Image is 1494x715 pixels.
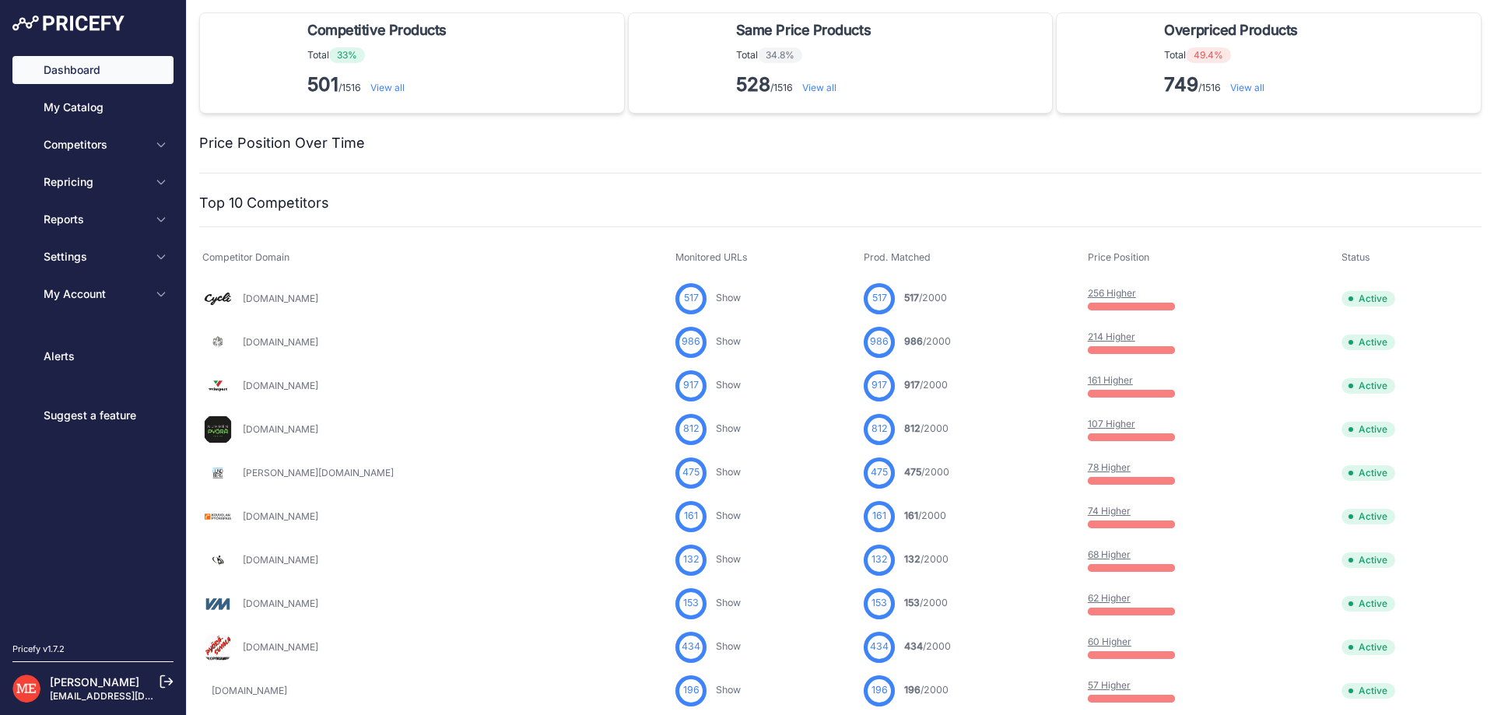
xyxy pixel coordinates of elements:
[1088,461,1131,473] a: 78 Higher
[1341,509,1395,524] span: Active
[1164,19,1297,41] span: Overpriced Products
[904,422,921,434] span: 812
[1088,505,1131,517] a: 74 Higher
[870,335,889,349] span: 986
[904,597,948,608] a: 153/2000
[243,467,394,478] a: [PERSON_NAME][DOMAIN_NAME]
[871,683,888,698] span: 196
[904,510,946,521] a: 161/2000
[904,640,951,652] a: 434/2000
[12,168,174,196] button: Repricing
[904,553,949,565] a: 132/2000
[904,292,919,303] span: 517
[904,553,921,565] span: 132
[871,465,888,480] span: 475
[243,380,318,391] a: [DOMAIN_NAME]
[716,684,741,696] a: Show
[1341,291,1395,307] span: Active
[243,510,318,522] a: [DOMAIN_NAME]
[716,553,741,565] a: Show
[329,47,365,63] span: 33%
[871,422,888,436] span: 812
[1341,683,1395,699] span: Active
[716,640,741,652] a: Show
[682,465,700,480] span: 475
[307,47,453,63] p: Total
[1341,251,1370,263] span: Status
[243,336,318,348] a: [DOMAIN_NAME]
[1088,287,1136,299] a: 256 Higher
[682,640,700,654] span: 434
[716,335,741,347] a: Show
[50,675,139,689] a: [PERSON_NAME]
[1164,47,1303,63] p: Total
[864,251,931,263] span: Prod. Matched
[1088,679,1131,691] a: 57 Higher
[716,510,741,521] a: Show
[871,552,888,567] span: 132
[12,131,174,159] button: Competitors
[872,509,886,524] span: 161
[736,47,877,63] p: Total
[12,56,174,624] nav: Sidebar
[1341,422,1395,437] span: Active
[682,335,700,349] span: 986
[212,685,287,696] a: [DOMAIN_NAME]
[1341,465,1395,481] span: Active
[307,19,447,41] span: Competitive Products
[1088,592,1131,604] a: 62 Higher
[1341,378,1395,394] span: Active
[684,291,699,306] span: 517
[12,93,174,121] a: My Catalog
[1088,636,1131,647] a: 60 Higher
[199,132,365,154] h2: Price Position Over Time
[871,596,887,611] span: 153
[736,72,877,97] p: /1516
[904,335,951,347] a: 986/2000
[1088,374,1133,386] a: 161 Higher
[243,293,318,304] a: [DOMAIN_NAME]
[736,19,871,41] span: Same Price Products
[12,243,174,271] button: Settings
[50,690,212,702] a: [EMAIL_ADDRESS][DOMAIN_NAME]
[904,379,920,391] span: 917
[904,466,921,478] span: 475
[44,286,146,302] span: My Account
[904,379,948,391] a: 917/2000
[904,292,947,303] a: 517/2000
[1088,251,1149,263] span: Price Position
[716,422,741,434] a: Show
[202,251,289,263] span: Competitor Domain
[12,56,174,84] a: Dashboard
[44,137,146,152] span: Competitors
[44,249,146,265] span: Settings
[243,423,318,435] a: [DOMAIN_NAME]
[370,82,405,93] a: View all
[1088,549,1131,560] a: 68 Higher
[904,422,949,434] a: 812/2000
[716,379,741,391] a: Show
[1341,640,1395,655] span: Active
[12,401,174,429] a: Suggest a feature
[307,73,338,96] strong: 501
[12,342,174,370] a: Alerts
[44,212,146,227] span: Reports
[243,598,318,609] a: [DOMAIN_NAME]
[12,643,65,656] div: Pricefy v1.7.2
[12,205,174,233] button: Reports
[1230,82,1264,93] a: View all
[904,684,949,696] a: 196/2000
[904,684,921,696] span: 196
[12,16,124,31] img: Pricefy Logo
[683,378,699,393] span: 917
[683,596,699,611] span: 153
[1164,73,1198,96] strong: 749
[1088,331,1135,342] a: 214 Higher
[716,466,741,478] a: Show
[758,47,802,63] span: 34.8%
[683,552,700,567] span: 132
[716,292,741,303] a: Show
[716,597,741,608] a: Show
[904,510,918,521] span: 161
[904,597,920,608] span: 153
